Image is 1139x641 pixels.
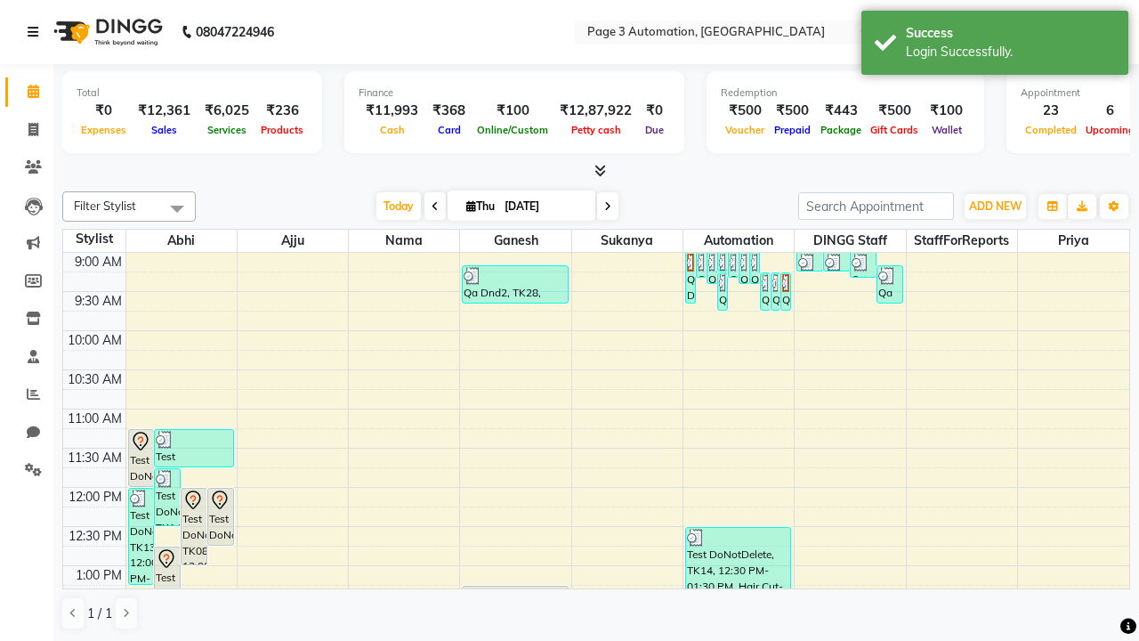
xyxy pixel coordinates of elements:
[359,101,425,121] div: ₹11,993
[349,230,459,252] span: Nama
[425,101,473,121] div: ₹368
[256,101,308,121] div: ₹236
[376,192,421,220] span: Today
[77,124,131,136] span: Expenses
[155,469,180,525] div: Test DoNotDelete, TK14, 11:45 AM-12:30 PM, Hair Cut-Men
[721,85,970,101] div: Redemption
[155,548,180,623] div: Test DoNotDelete, TK07, 12:45 PM-01:45 PM, Hair Cut-Women
[359,85,670,101] div: Finance
[71,292,125,311] div: 9:30 AM
[208,489,233,545] div: Test DoNotDelete, TK06, 12:00 PM-12:45 PM, Hair Cut-Men
[376,124,409,136] span: Cash
[769,101,816,121] div: ₹500
[877,266,902,303] div: Qa Dnd2, TK29, 09:10 AM-09:40 AM, Hair cut Below 12 years (Boy)
[77,101,131,121] div: ₹0
[65,488,125,507] div: 12:00 PM
[238,230,348,252] span: Ajju
[750,253,759,283] div: Qa Dnd2, TK26, 08:55 AM-09:25 AM, Hair Cut By Expert-Men
[1021,124,1081,136] span: Completed
[473,124,553,136] span: Online/Custom
[567,124,626,136] span: Petty cash
[198,101,256,121] div: ₹6,025
[74,199,136,213] span: Filter Stylist
[686,253,695,303] div: Qa Dnd2, TK18, 08:25 AM-09:40 AM, Hair Cut By Expert-Men,Hair Cut-Men
[45,7,167,57] img: logo
[473,101,553,121] div: ₹100
[196,7,274,57] b: 08047224946
[906,24,1115,43] div: Success
[126,230,237,252] span: Abhi
[721,124,769,136] span: Voucher
[739,253,748,283] div: Qa Dnd2, TK25, 08:55 AM-09:25 AM, Hair Cut By Expert-Men
[927,124,966,136] span: Wallet
[721,101,769,121] div: ₹500
[969,199,1022,213] span: ADD NEW
[182,489,206,564] div: Test DoNotDelete, TK08, 12:00 PM-01:00 PM, Hair Cut-Women
[965,194,1026,219] button: ADD NEW
[1018,230,1129,252] span: Priya
[71,253,125,272] div: 9:00 AM
[781,273,790,310] div: Qa Dnd2, TK30, 09:15 AM-09:45 AM, Hair cut Below 12 years (Boy)
[463,266,567,303] div: Qa Dnd2, TK28, 09:10 AM-09:40 AM, Hair cut Below 12 years (Boy)
[499,193,588,220] input: 2025-09-04
[866,101,923,121] div: ₹500
[572,230,683,252] span: Sukanya
[639,101,670,121] div: ₹0
[923,101,970,121] div: ₹100
[1081,124,1139,136] span: Upcoming
[203,124,251,136] span: Services
[64,449,125,467] div: 11:30 AM
[147,124,182,136] span: Sales
[816,101,866,121] div: ₹443
[131,101,198,121] div: ₹12,361
[718,253,727,271] div: Qa Dnd2, TK19, 08:45 AM-09:15 AM, Hair cut Below 12 years (Boy)
[1021,101,1081,121] div: 23
[797,253,822,271] div: Qa Dnd2, TK20, 08:45 AM-09:15 AM, Hair Cut By Expert-Men
[87,604,112,623] span: 1 / 1
[866,124,923,136] span: Gift Cards
[462,199,499,213] span: Thu
[64,370,125,389] div: 10:30 AM
[729,253,738,277] div: Qa Dnd2, TK24, 08:50 AM-09:20 AM, Hair Cut By Expert-Men
[795,230,905,252] span: DINGG Staff
[851,253,876,277] div: Qa Dnd2, TK22, 08:50 AM-09:20 AM, Hair cut Below 12 years (Boy)
[683,230,794,252] span: Automation
[798,192,954,220] input: Search Appointment
[718,273,727,310] div: Qa Dnd2, TK31, 09:15 AM-09:45 AM, Hair cut Below 12 years (Boy)
[64,331,125,350] div: 10:00 AM
[686,528,790,604] div: Test DoNotDelete, TK14, 12:30 PM-01:30 PM, Hair Cut-Women
[433,124,465,136] span: Card
[129,430,154,486] div: Test DoNotDelete, TK09, 11:15 AM-12:00 PM, Hair Cut-Men
[155,430,232,467] div: Test DoNotDelete, TK12, 11:15 AM-11:45 AM, Hair Cut By Expert-Men
[460,230,570,252] span: Ganesh
[761,273,770,310] div: Qa Dnd2, TK32, 09:15 AM-09:45 AM, Hair cut Below 12 years (Boy)
[906,43,1115,61] div: Login Successfully.
[129,489,154,584] div: Test DoNotDelete, TK13, 12:00 PM-01:15 PM, Hair Cut-Men,Hair Cut By Expert-Men
[63,230,125,248] div: Stylist
[65,527,125,546] div: 12:30 PM
[1081,101,1139,121] div: 6
[771,273,780,310] div: Qa Dnd2, TK33, 09:15 AM-09:45 AM, Hair cut Below 12 years (Boy)
[907,230,1017,252] span: StaffForReports
[64,410,125,428] div: 11:00 AM
[77,85,308,101] div: Total
[770,124,815,136] span: Prepaid
[256,124,308,136] span: Products
[824,253,849,271] div: Qa Dnd2, TK21, 08:45 AM-09:15 AM, Hair Cut By Expert-Men
[641,124,668,136] span: Due
[72,566,125,585] div: 1:00 PM
[707,253,716,283] div: Qa Dnd2, TK27, 08:40 AM-09:25 AM, Hair Cut-Men
[553,101,639,121] div: ₹12,87,922
[816,124,866,136] span: Package
[697,253,706,277] div: Qa Dnd2, TK23, 08:25 AM-09:20 AM, Special Hair Wash- Men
